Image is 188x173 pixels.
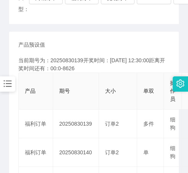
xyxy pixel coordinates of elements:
i: 图标: setting [176,79,185,88]
td: 福利订单 [19,138,53,167]
span: 订单2 [105,121,119,127]
span: 多件 [143,121,154,127]
span: 单双 [143,88,154,94]
div: 当前期号为：20250830139开奖时间：[DATE] 12:30:00距离开奖时间还有：00:0-8626 [18,57,170,73]
td: 细狗 [164,110,182,138]
td: 细狗 [164,138,182,167]
span: 产品预设值 [18,41,45,49]
span: 大小 [105,88,116,94]
span: 订单2 [105,149,119,155]
span: 操作员 [170,80,175,102]
td: 20250830139 [53,110,99,138]
span: 期号 [59,88,70,94]
span: 产品 [25,88,36,94]
td: 20250830140 [53,138,99,167]
i: 图标: bars [3,79,13,89]
span: 单 [143,149,149,155]
td: 福利订单 [19,110,53,138]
